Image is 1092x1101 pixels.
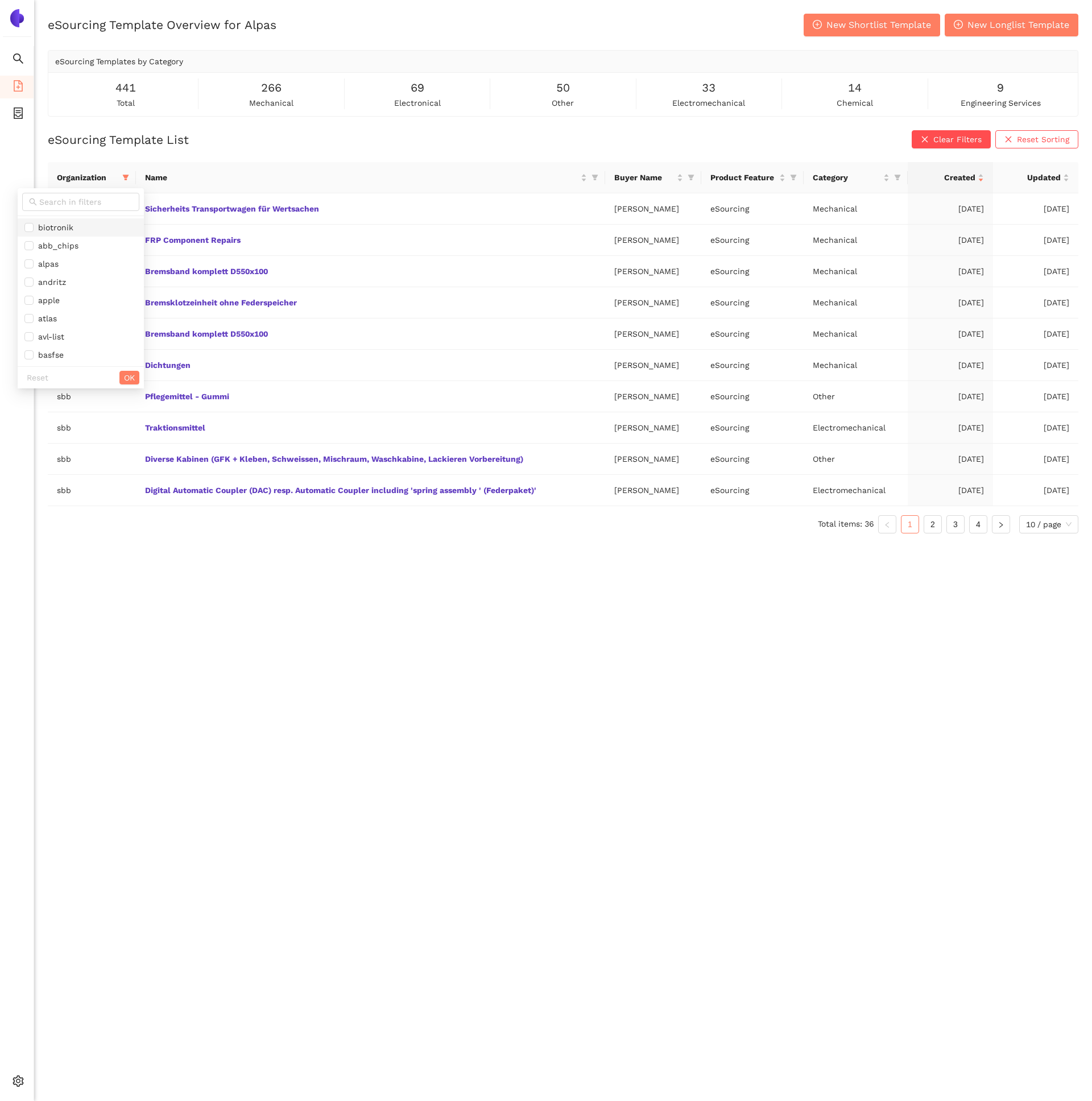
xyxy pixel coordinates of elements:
[48,381,136,412] td: sbb
[556,79,570,97] span: 50
[124,371,135,384] span: OK
[605,350,701,381] td: [PERSON_NAME]
[13,104,24,126] span: container
[55,57,183,66] span: eSourcing Templates by Category
[804,256,908,287] td: Mechanical
[8,9,26,27] img: Logo
[945,14,1078,36] button: plus-circleNew Longlist Template
[685,169,697,186] span: filter
[924,515,942,533] li: 2
[1002,171,1061,184] span: Updated
[39,196,133,208] input: Search in filters
[993,381,1078,412] td: [DATE]
[605,162,701,193] th: this column's title is Buyer Name,this column is sortable
[701,287,804,318] td: eSourcing
[591,174,598,181] span: filter
[804,475,908,506] td: Electromechanical
[969,515,987,533] li: 4
[701,350,804,381] td: eSourcing
[261,79,282,97] span: 266
[804,318,908,350] td: Mechanical
[1017,133,1069,146] span: Reset Sorting
[993,287,1078,318] td: [DATE]
[552,97,574,109] span: other
[48,412,136,444] td: sbb
[672,97,745,109] span: electromechanical
[992,515,1010,533] li: Next Page
[1026,516,1072,533] span: 10 / page
[120,169,131,186] span: filter
[57,171,118,184] span: Organization
[804,444,908,475] td: Other
[34,314,57,323] span: atlas
[29,198,37,206] span: search
[710,171,777,184] span: Product Feature
[22,371,53,384] button: Reset
[993,412,1078,444] td: [DATE]
[804,14,940,36] button: plus-circleNew Shortlist Template
[13,1071,24,1094] span: setting
[788,169,799,186] span: filter
[605,193,701,225] td: [PERSON_NAME]
[119,371,139,384] button: OK
[34,223,73,232] span: biotronik
[908,444,993,475] td: [DATE]
[901,515,919,533] li: 1
[804,412,908,444] td: Electromechanical
[122,174,129,181] span: filter
[145,171,578,184] span: Name
[908,350,993,381] td: [DATE]
[702,79,715,97] span: 33
[804,381,908,412] td: Other
[701,162,804,193] th: this column's title is Product Feature,this column is sortable
[605,444,701,475] td: [PERSON_NAME]
[804,162,908,193] th: this column's title is Category,this column is sortable
[34,241,78,250] span: abb_chips
[701,193,804,225] td: eSourcing
[993,475,1078,506] td: [DATE]
[804,225,908,256] td: Mechanical
[605,381,701,412] td: [PERSON_NAME]
[701,444,804,475] td: eSourcing
[908,225,993,256] td: [DATE]
[993,225,1078,256] td: [DATE]
[701,412,804,444] td: eSourcing
[249,97,293,109] span: mechanical
[917,171,975,184] span: Created
[884,521,891,528] span: left
[605,318,701,350] td: [PERSON_NAME]
[993,350,1078,381] td: [DATE]
[837,97,873,109] span: chemical
[947,516,964,533] a: 3
[993,256,1078,287] td: [DATE]
[13,49,24,72] span: search
[993,444,1078,475] td: [DATE]
[48,444,136,475] td: sbb
[908,318,993,350] td: [DATE]
[912,130,991,148] button: closeClear Filters
[34,296,60,305] span: apple
[995,130,1078,148] button: closeReset Sorting
[1004,135,1012,144] span: close
[34,350,64,359] span: basfse
[117,97,135,109] span: total
[848,79,862,97] span: 14
[993,162,1078,193] th: this column's title is Updated,this column is sortable
[614,171,675,184] span: Buyer Name
[878,515,896,533] button: left
[878,515,896,533] li: Previous Page
[908,381,993,412] td: [DATE]
[701,381,804,412] td: eSourcing
[1019,515,1078,533] div: Page Size
[967,18,1069,32] span: New Longlist Template
[48,475,136,506] td: sbb
[992,515,1010,533] button: right
[605,225,701,256] td: [PERSON_NAME]
[998,521,1004,528] span: right
[908,193,993,225] td: [DATE]
[961,97,1041,109] span: engineering services
[48,131,189,148] h2: eSourcing Template List
[908,256,993,287] td: [DATE]
[921,135,929,144] span: close
[394,97,441,109] span: electronical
